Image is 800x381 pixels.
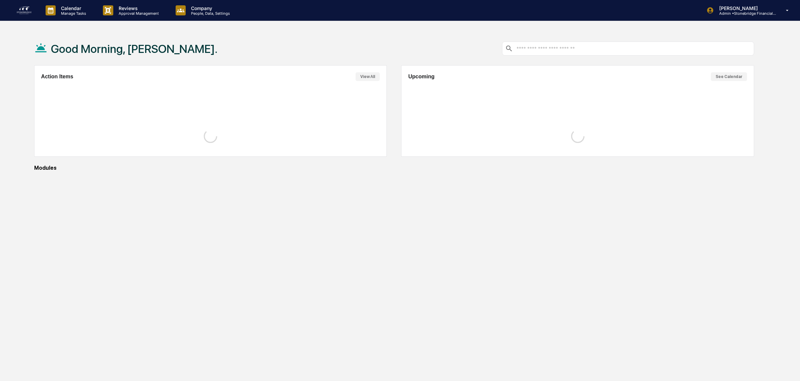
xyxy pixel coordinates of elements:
[34,165,754,171] div: Modules
[186,5,233,11] p: Company
[113,5,162,11] p: Reviews
[356,72,380,81] button: View All
[714,11,776,16] p: Admin • Stonebridge Financial Group
[408,74,434,80] h2: Upcoming
[714,5,776,11] p: [PERSON_NAME]
[16,5,32,16] img: logo
[113,11,162,16] p: Approval Management
[711,72,747,81] button: See Calendar
[51,42,218,56] h1: Good Morning, [PERSON_NAME].
[186,11,233,16] p: People, Data, Settings
[41,74,73,80] h2: Action Items
[56,11,89,16] p: Manage Tasks
[56,5,89,11] p: Calendar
